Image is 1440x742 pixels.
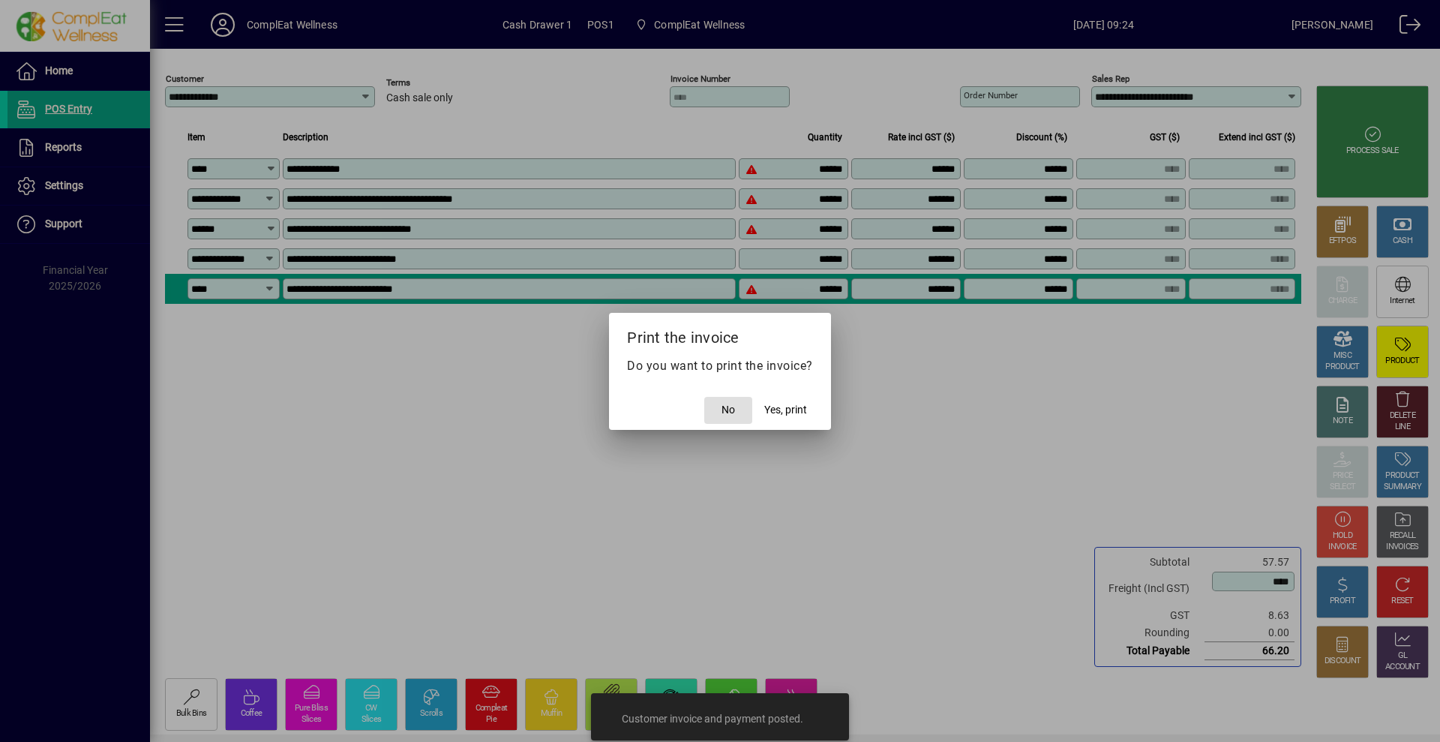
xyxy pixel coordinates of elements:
span: No [721,402,735,418]
button: No [704,397,752,424]
span: Yes, print [764,402,807,418]
p: Do you want to print the invoice? [627,357,813,375]
h2: Print the invoice [609,313,831,356]
button: Yes, print [758,397,813,424]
